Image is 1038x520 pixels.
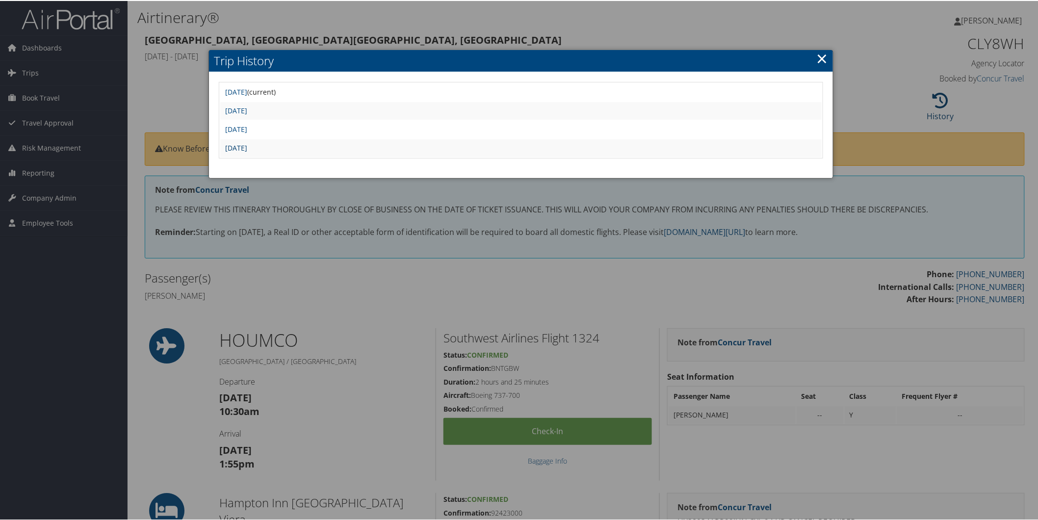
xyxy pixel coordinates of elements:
a: [DATE] [225,124,247,133]
h2: Trip History [209,49,833,71]
a: [DATE] [225,86,247,96]
td: (current) [220,82,822,100]
a: [DATE] [225,105,247,114]
a: × [816,48,828,67]
a: [DATE] [225,142,247,152]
